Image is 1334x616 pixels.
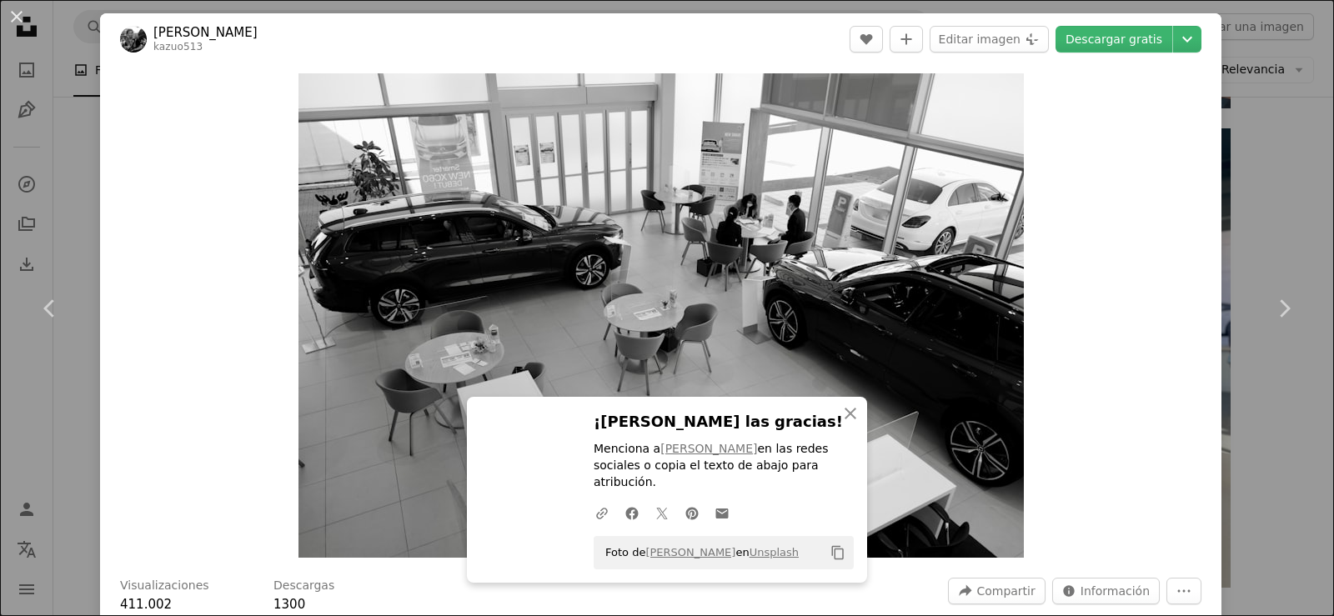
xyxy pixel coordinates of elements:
a: kazuo513 [153,41,203,53]
button: Elegir el tamaño de descarga [1173,26,1201,53]
img: Un grupo de personas en un coche [298,73,1024,558]
h3: Descargas [273,578,334,594]
img: Ve al perfil de Kazuo ota [120,26,147,53]
h3: ¡[PERSON_NAME] las gracias! [594,410,854,434]
a: Siguiente [1234,228,1334,388]
a: [PERSON_NAME] [645,546,735,558]
button: Ampliar en esta imagen [298,73,1024,558]
p: Menciona a en las redes sociales o copia el texto de abajo para atribución. [594,441,854,491]
button: Editar imagen [930,26,1049,53]
h3: Visualizaciones [120,578,209,594]
a: [PERSON_NAME] [660,442,757,455]
a: Unsplash [750,546,799,558]
span: 1300 [273,597,305,612]
a: Descargar gratis [1056,26,1172,53]
span: Foto de en [597,539,799,566]
a: Comparte en Facebook [617,496,647,529]
button: Añade a la colección [890,26,923,53]
span: Información [1081,578,1150,603]
a: Comparte por correo electrónico [707,496,737,529]
a: Comparte en Pinterest [677,496,707,529]
button: Estadísticas sobre esta imagen [1052,578,1160,604]
button: Copiar al portapapeles [824,538,852,567]
a: [PERSON_NAME] [153,24,258,41]
button: Me gusta [850,26,883,53]
span: 411.002 [120,597,172,612]
span: Compartir [976,578,1035,603]
button: Más acciones [1166,578,1201,604]
button: Compartir esta imagen [948,578,1045,604]
a: Comparte en Twitter [647,496,677,529]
